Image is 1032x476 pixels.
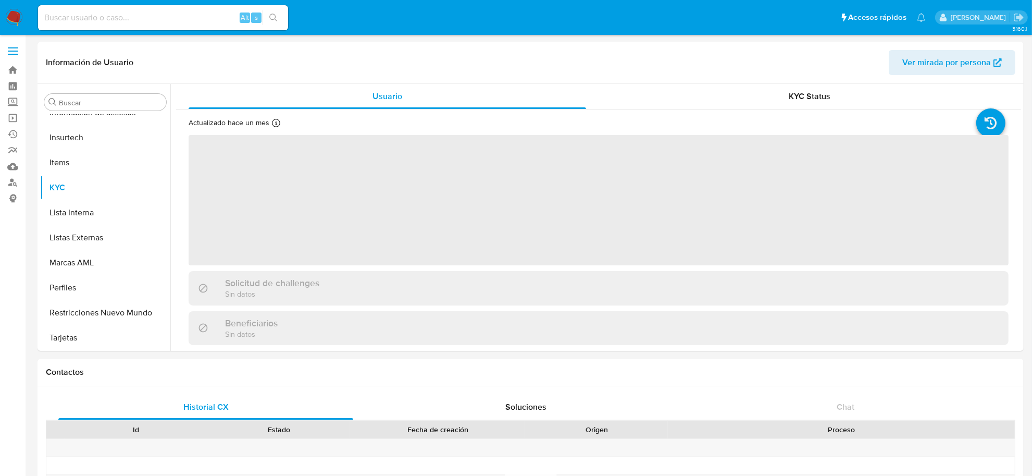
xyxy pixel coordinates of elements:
h1: Contactos [46,367,1015,377]
a: Notificaciones [917,13,926,22]
span: Chat [837,401,854,413]
div: BeneficiariosSin datos [189,311,1009,345]
span: Historial CX [183,401,229,413]
button: Lista Interna [40,200,170,225]
span: KYC Status [789,90,831,102]
button: Perfiles [40,275,170,300]
span: Accesos rápidos [848,12,906,23]
span: s [255,13,258,22]
p: Actualizado hace un mes [189,118,269,128]
div: Origen [532,424,661,435]
button: Tarjetas [40,325,170,350]
div: Solicitud de challengesSin datos [189,271,1009,305]
button: Listas Externas [40,225,170,250]
span: Soluciones [505,401,546,413]
button: Insurtech [40,125,170,150]
span: Ver mirada por persona [902,50,991,75]
div: Proceso [675,424,1008,435]
button: Buscar [48,98,57,106]
p: cesar.gonzalez@mercadolibre.com.mx [951,13,1010,22]
h3: Solicitud de challenges [225,277,319,289]
button: Ver mirada por persona [889,50,1015,75]
div: Id [72,424,200,435]
h3: Beneficiarios [225,318,278,329]
div: Estado [215,424,343,435]
span: Usuario [372,90,402,102]
div: Fecha de creación [357,424,518,435]
button: KYC [40,175,170,200]
button: Restricciones Nuevo Mundo [40,300,170,325]
input: Buscar [59,98,162,107]
p: Sin datos [225,329,278,339]
span: Alt [241,13,249,22]
h1: Información de Usuario [46,57,133,68]
button: Marcas AML [40,250,170,275]
input: Buscar usuario o caso... [38,11,288,25]
button: Items [40,150,170,175]
button: search-icon [263,10,284,25]
span: ‌ [189,135,1009,265]
p: Sin datos [225,289,319,299]
a: Salir [1013,12,1024,23]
